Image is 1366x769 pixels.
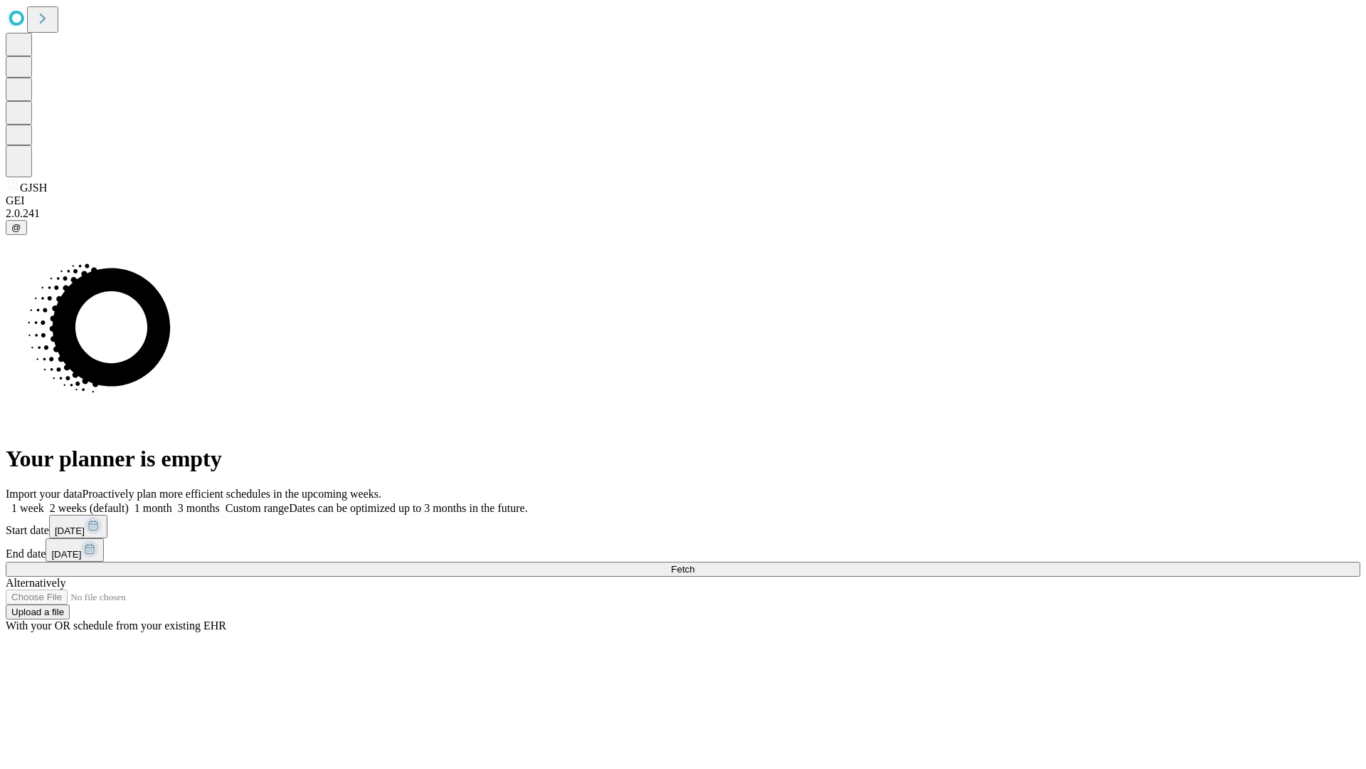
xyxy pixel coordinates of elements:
span: Alternatively [6,577,65,589]
div: Start date [6,515,1360,538]
span: 1 week [11,502,44,514]
h1: Your planner is empty [6,446,1360,472]
span: Import your data [6,488,83,500]
button: Fetch [6,562,1360,577]
span: [DATE] [51,549,81,560]
button: [DATE] [49,515,107,538]
span: 1 month [134,502,172,514]
span: Fetch [671,564,694,575]
div: GEI [6,194,1360,207]
button: @ [6,220,27,235]
span: @ [11,222,21,233]
button: [DATE] [46,538,104,562]
span: 2 weeks (default) [50,502,129,514]
span: GJSH [20,182,47,194]
span: 3 months [178,502,220,514]
span: With your OR schedule from your existing EHR [6,619,226,632]
div: 2.0.241 [6,207,1360,220]
span: Proactively plan more efficient schedules in the upcoming weeks. [83,488,381,500]
span: [DATE] [55,525,85,536]
div: End date [6,538,1360,562]
span: Custom range [226,502,289,514]
button: Upload a file [6,605,70,619]
span: Dates can be optimized up to 3 months in the future. [289,502,527,514]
